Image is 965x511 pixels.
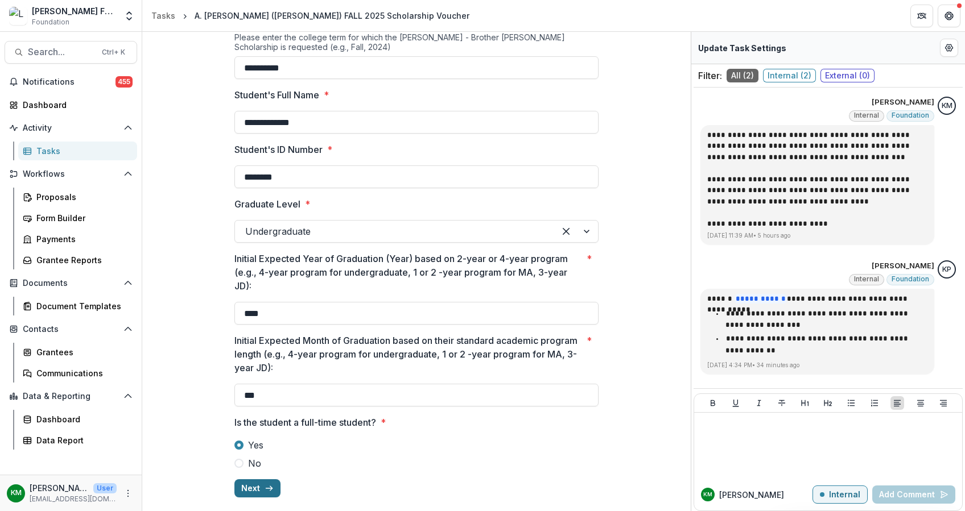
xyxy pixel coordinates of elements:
[938,5,960,27] button: Get Help
[5,320,137,338] button: Open Contacts
[23,123,119,133] span: Activity
[234,416,376,429] p: Is the student a full-time student?
[5,95,137,114] a: Dashboard
[727,69,758,82] span: All ( 2 )
[942,266,951,273] div: Khanh Phan
[18,188,137,206] a: Proposals
[147,7,474,24] nav: breadcrumb
[23,169,119,179] span: Workflows
[707,231,927,240] p: [DATE] 11:39 AM • 5 hours ago
[234,143,323,156] p: Student's ID Number
[5,41,137,64] button: Search...
[36,346,128,358] div: Grantees
[18,343,137,362] a: Grantees
[121,5,137,27] button: Open entity switcher
[706,396,720,410] button: Bold
[5,73,137,91] button: Notifications455
[910,5,933,27] button: Partners
[116,76,133,88] span: 455
[121,487,135,500] button: More
[36,367,128,379] div: Communications
[868,396,881,410] button: Ordered List
[872,485,955,504] button: Add Comment
[234,88,319,102] p: Student's Full Name
[707,361,927,369] p: [DATE] 4:34 PM • 34 minutes ago
[5,119,137,137] button: Open Activity
[32,17,69,27] span: Foundation
[36,434,128,446] div: Data Report
[775,396,789,410] button: Strike
[820,69,875,82] span: External ( 0 )
[937,396,950,410] button: Align Right
[151,10,175,22] div: Tasks
[234,197,300,211] p: Graduate Level
[557,222,575,240] div: Clear selected options
[914,396,927,410] button: Align Center
[18,142,137,160] a: Tasks
[147,7,180,24] a: Tasks
[18,410,137,429] a: Dashboard
[234,252,582,293] p: Initial Expected Year of Graduation (Year) based on 2-year or 4-year program (e.g., 4-year progra...
[872,260,934,272] p: [PERSON_NAME]
[719,489,784,501] p: [PERSON_NAME]
[752,396,766,410] button: Italicize
[5,274,137,292] button: Open Documents
[18,230,137,248] a: Payments
[942,102,952,110] div: Kate Morris
[195,10,469,22] div: A. [PERSON_NAME] ([PERSON_NAME]) FALL 2025 Scholarship Voucher
[36,191,128,203] div: Proposals
[18,209,137,227] a: Form Builder
[18,364,137,383] a: Communications
[234,334,582,375] p: Initial Expected Month of Graduation based on their standard academic program length (e.g., 4-yea...
[36,413,128,425] div: Dashboard
[234,32,599,56] div: Please enter the college term for which the [PERSON_NAME] - Brother [PERSON_NAME] Scholarship is ...
[28,47,95,57] span: Search...
[23,392,119,401] span: Data & Reporting
[36,145,128,157] div: Tasks
[248,456,261,470] span: No
[30,494,117,504] p: [EMAIL_ADDRESS][DOMAIN_NAME]
[93,483,117,493] p: User
[844,396,858,410] button: Bullet List
[23,77,116,87] span: Notifications
[36,254,128,266] div: Grantee Reports
[100,46,127,59] div: Ctrl + K
[30,482,89,494] p: [PERSON_NAME]
[872,97,934,108] p: [PERSON_NAME]
[854,111,879,119] span: Internal
[18,251,137,269] a: Grantee Reports
[698,42,786,54] p: Update Task Settings
[698,69,722,82] p: Filter:
[813,485,868,504] button: Internal
[23,99,128,111] div: Dashboard
[829,490,860,500] p: Internal
[32,5,117,17] div: [PERSON_NAME] Fund for the Blind
[9,7,27,25] img: Lavelle Fund for the Blind
[11,489,22,497] div: Kate Morris
[798,396,812,410] button: Heading 1
[5,387,137,405] button: Open Data & Reporting
[703,492,712,497] div: Kate Morris
[821,396,835,410] button: Heading 2
[892,111,929,119] span: Foundation
[36,300,128,312] div: Document Templates
[23,325,119,334] span: Contacts
[729,396,743,410] button: Underline
[854,275,879,283] span: Internal
[763,69,816,82] span: Internal ( 2 )
[18,297,137,315] a: Document Templates
[940,39,958,57] button: Edit Form Settings
[23,279,119,288] span: Documents
[5,165,137,183] button: Open Workflows
[234,479,281,497] button: Next
[248,438,263,452] span: Yes
[18,431,137,450] a: Data Report
[36,233,128,245] div: Payments
[36,212,128,224] div: Form Builder
[892,275,929,283] span: Foundation
[890,396,904,410] button: Align Left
